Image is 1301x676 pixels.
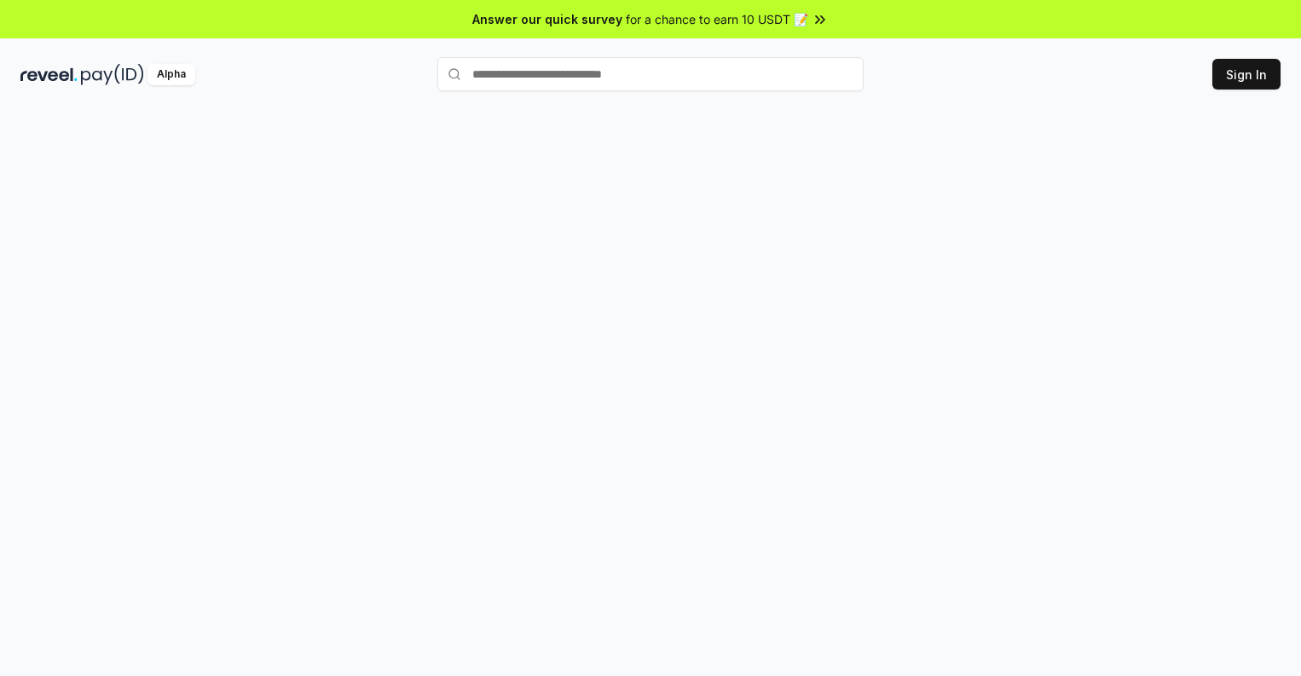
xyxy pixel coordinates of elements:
[472,10,622,28] span: Answer our quick survey
[626,10,808,28] span: for a chance to earn 10 USDT 📝
[147,64,195,85] div: Alpha
[81,64,144,85] img: pay_id
[20,64,78,85] img: reveel_dark
[1212,59,1281,90] button: Sign In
